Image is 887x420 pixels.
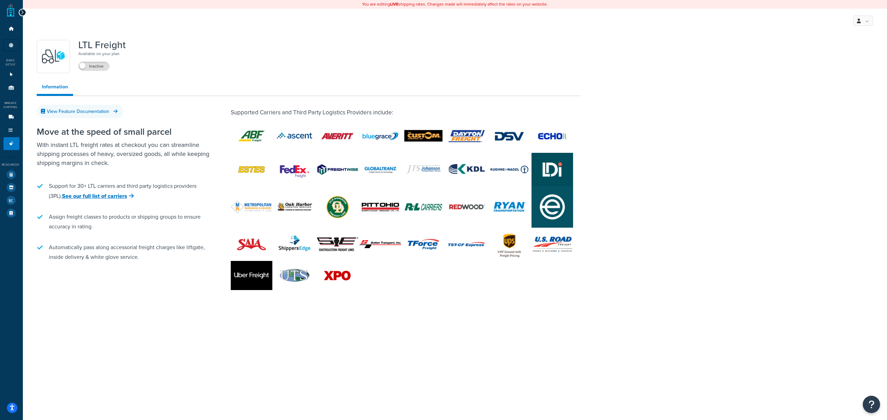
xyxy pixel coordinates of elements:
[37,80,73,96] a: Information
[3,181,19,194] li: Marketplace
[3,194,19,207] li: Analytics
[231,261,272,290] img: Uber Freight (Transplace)
[390,1,398,7] b: LIVE
[360,153,401,186] img: GlobalTranz Freight
[62,192,134,200] a: See our full list of carriers
[3,168,19,181] li: Test Your Rates
[446,155,487,184] img: KDL
[274,228,315,261] img: ShippersEdge Freight
[446,122,487,151] img: Dayton Freight™
[37,140,210,167] p: With instant LTL freight rates at checkout you can streamline shipping processes of heavy, oversi...
[231,155,272,184] img: Estes®
[403,192,444,221] img: R+L®
[317,192,358,221] img: Old Dominion®
[37,127,210,137] h2: Move at the speed of small parcel
[37,209,210,235] li: Assign freight classes to products or shipping groups to ensure accuracy in rating
[3,81,19,94] li: Origins
[360,120,401,153] img: BlueGrace Freight
[231,228,272,261] img: SAIA
[3,111,19,124] li: Carriers
[3,124,19,137] li: Shipping Rules
[37,239,210,265] li: Automatically pass along accessorial freight charges like liftgate, inside delivery & white glove...
[274,121,315,150] img: Ascent Freight
[274,155,315,184] img: FedEx Freight®
[489,155,530,184] img: Kuehne+Nagel LTL+
[231,122,272,151] img: ABF Freight™
[3,137,19,150] li: Advanced Features
[360,192,401,221] img: Pitt Ohio
[37,105,123,118] a: View Feature Documentation
[274,190,315,224] img: Oak Harbor Freight
[3,23,19,35] li: Dashboard
[532,122,573,151] img: Echo® Global Logistics
[37,178,210,204] li: Support for 30+ LTL carriers and third party logistics providers (3PL).
[403,228,444,261] img: TForce Freight
[317,164,358,175] img: Freightwise
[403,122,444,151] img: Custom Co Freight
[3,68,19,81] li: Websites
[489,230,530,259] img: UPS® Ground with Freight Pricing
[79,62,109,70] label: Inactive
[360,240,401,248] img: Sutton Transport Inc.
[3,207,19,219] li: Help Docs
[317,261,358,290] img: XPO Logistics®
[274,268,315,283] img: UTS
[41,44,65,69] img: y79ZsPf0fXUFUhFXDzUgf+ktZg5F2+ohG75+v3d2s1D9TjoU8PiyCIluIjV41seZevKCRuEjTPPOKHJsQcmKCXGdfprl3L4q7...
[532,186,573,228] img: Evans Transportation
[231,110,581,116] h5: Supported Carriers and Third Party Logistics Providers include:
[403,153,444,186] img: JTS Freight
[78,40,126,50] h1: LTL Freight
[532,236,573,253] img: US Road
[317,237,358,251] img: Southeastern Freight Lines
[78,50,126,57] p: Available on your plan
[489,190,530,224] img: Ryan Transportation Freight
[863,396,880,413] button: Open Resource Center
[532,153,573,186] img: Ship LDI Freight
[317,122,358,151] img: Averitt Freight
[231,200,272,213] img: Metropolitan Warehouse & Delivery
[489,122,530,151] img: DSV Freight
[446,228,487,261] img: TST-CF Express Freight™
[446,192,487,221] img: Redwood Logistics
